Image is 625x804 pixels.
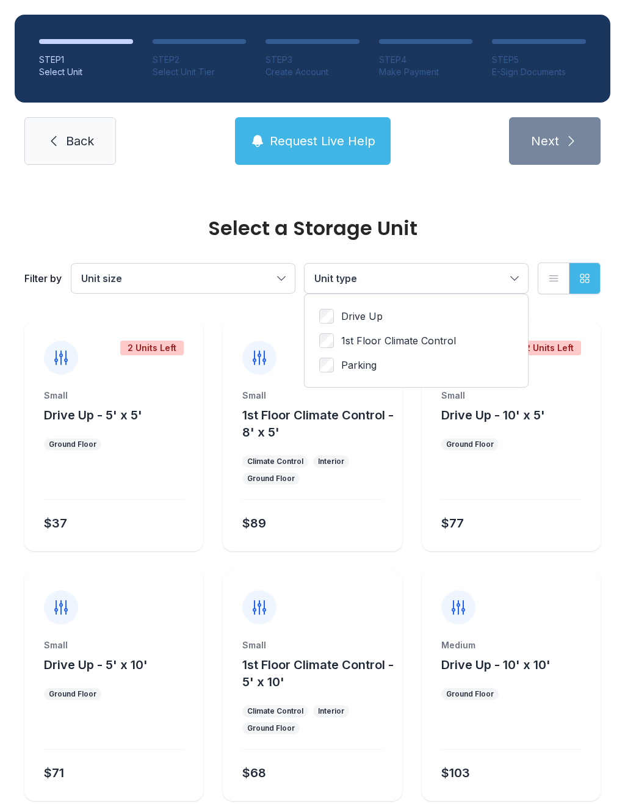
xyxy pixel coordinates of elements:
[318,706,344,716] div: Interior
[242,389,382,402] div: Small
[341,333,456,348] span: 1st Floor Climate Control
[242,657,394,689] span: 1st Floor Climate Control - 5' x 10'
[44,764,64,781] div: $71
[518,341,581,355] div: 2 Units Left
[71,264,295,293] button: Unit size
[242,639,382,651] div: Small
[44,515,67,532] div: $37
[153,54,247,66] div: STEP 2
[44,407,142,424] button: Drive Up - 5' x 5'
[318,457,344,466] div: Interior
[441,639,581,651] div: Medium
[242,407,397,441] button: 1st Floor Climate Control - 8' x 5'
[319,309,334,324] input: Drive Up
[341,358,377,372] span: Parking
[247,723,295,733] div: Ground Floor
[24,219,601,238] div: Select a Storage Unit
[441,408,545,422] span: Drive Up - 10' x 5'
[242,764,266,781] div: $68
[341,309,383,324] span: Drive Up
[24,271,62,286] div: Filter by
[441,656,551,673] button: Drive Up - 10' x 10'
[44,639,184,651] div: Small
[379,54,473,66] div: STEP 4
[44,389,184,402] div: Small
[305,264,528,293] button: Unit type
[120,341,184,355] div: 2 Units Left
[247,706,303,716] div: Climate Control
[247,474,295,483] div: Ground Floor
[242,408,394,440] span: 1st Floor Climate Control - 8' x 5'
[441,657,551,672] span: Drive Up - 10' x 10'
[441,389,581,402] div: Small
[242,515,266,532] div: $89
[441,764,470,781] div: $103
[44,408,142,422] span: Drive Up - 5' x 5'
[153,66,247,78] div: Select Unit Tier
[242,656,397,690] button: 1st Floor Climate Control - 5' x 10'
[446,689,494,699] div: Ground Floor
[266,66,359,78] div: Create Account
[44,657,148,672] span: Drive Up - 5' x 10'
[531,132,559,150] span: Next
[319,333,334,348] input: 1st Floor Climate Control
[314,272,357,284] span: Unit type
[49,440,96,449] div: Ground Floor
[39,66,133,78] div: Select Unit
[492,54,586,66] div: STEP 5
[446,440,494,449] div: Ground Floor
[247,457,303,466] div: Climate Control
[44,656,148,673] button: Drive Up - 5' x 10'
[492,66,586,78] div: E-Sign Documents
[319,358,334,372] input: Parking
[81,272,122,284] span: Unit size
[379,66,473,78] div: Make Payment
[266,54,359,66] div: STEP 3
[270,132,375,150] span: Request Live Help
[441,515,464,532] div: $77
[39,54,133,66] div: STEP 1
[49,689,96,699] div: Ground Floor
[66,132,94,150] span: Back
[441,407,545,424] button: Drive Up - 10' x 5'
